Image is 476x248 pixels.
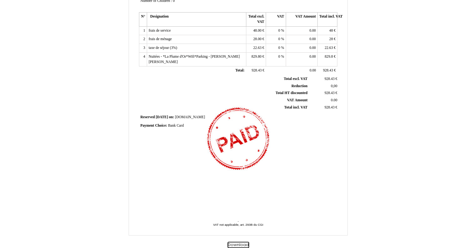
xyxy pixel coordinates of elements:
[310,29,316,33] span: 0.00
[278,29,280,33] span: 0
[323,68,333,72] span: 928.43
[309,76,338,82] td: €
[318,66,337,75] td: €
[141,124,167,128] span: Payment Choice:
[325,91,335,95] span: 928.43
[284,77,308,81] span: Total excl. VAT
[139,44,147,53] td: 3
[284,105,308,109] span: Total incl. VAT
[141,115,155,119] span: Reserved
[275,91,307,95] span: Total HT discounted
[246,44,266,53] td: €
[252,68,262,72] span: 928.43
[309,90,338,97] td: €
[246,35,266,44] td: €
[139,52,147,66] td: 4
[329,37,333,41] span: 28
[156,115,168,119] span: [DATE]
[291,84,307,88] span: Reduction
[310,37,316,41] span: 0.00
[318,52,337,66] td: €
[325,55,333,59] span: 829.8
[318,26,337,35] td: €
[278,37,280,41] span: 0
[278,55,280,59] span: 0
[238,219,238,223] span: -
[310,55,316,59] span: 0.00
[139,13,147,26] th: N°
[266,26,286,35] td: %
[325,105,335,109] span: 928.43
[266,52,286,66] td: %
[331,98,337,102] span: 0.00
[149,55,240,64] span: Nuitées - *La Plume d'Or*Wifi*Parking - [PERSON_NAME] [PERSON_NAME]
[310,46,316,50] span: 0.00
[147,13,246,26] th: Designation
[266,35,286,44] td: %
[253,46,261,50] span: 22.63
[325,77,335,81] span: 928.43
[246,52,266,66] td: €
[325,46,333,50] span: 22.63
[213,223,263,226] span: VAT not applicable, art. 293B du CGI
[175,115,205,119] span: [DOMAIN_NAME]
[251,55,261,59] span: 829.80
[278,46,280,50] span: 0
[168,124,184,128] span: Bank Card
[246,26,266,35] td: €
[287,98,307,102] span: VAT Amount
[139,35,147,44] td: 2
[318,35,337,44] td: €
[149,37,172,41] span: frais de ménage
[139,26,147,35] td: 1
[309,104,338,111] td: €
[235,68,244,72] span: Total:
[253,29,261,33] span: 48.00
[286,13,317,26] th: VAT Amount
[318,13,337,26] th: Total incl. VAT
[253,37,261,41] span: 28.00
[169,115,174,119] span: on:
[266,44,286,53] td: %
[149,46,177,50] span: taxe de séjour (3%)
[246,13,266,26] th: Total excl. VAT
[331,84,337,88] span: 0,00
[318,44,337,53] td: €
[266,13,286,26] th: VAT
[329,29,333,33] span: 48
[246,66,266,75] td: €
[149,29,171,33] span: frais de service
[310,68,316,72] span: 0.00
